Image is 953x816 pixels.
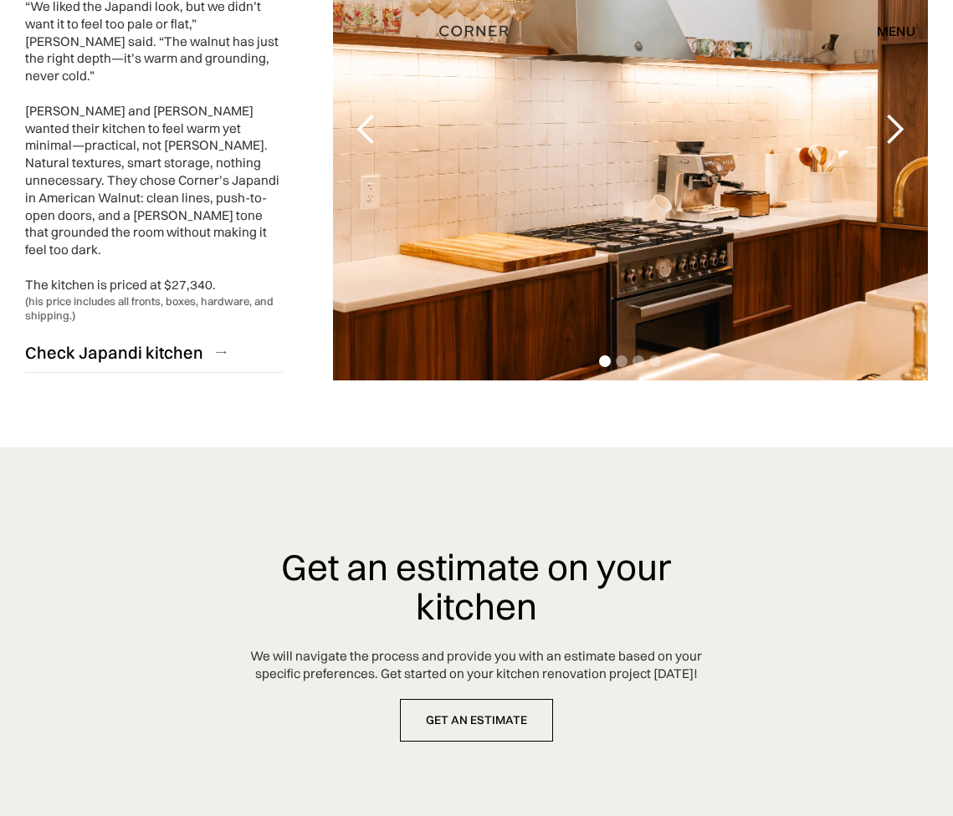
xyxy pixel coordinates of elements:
div: Show slide 3 of 4 [633,355,644,367]
div: menu [877,24,915,38]
div: (his price includes all fronts, boxes, hardware, and shipping.) [25,294,283,324]
a: Check Japandi kitchen [25,332,283,373]
div: Show slide 1 of 4 [599,355,611,367]
div: Show slide 2 of 4 [616,355,628,367]
a: home [415,20,537,42]
div: Show slide 4 of 4 [649,355,661,367]
a: get an estimate [400,699,553,742]
div: menu [860,17,915,45]
h3: Get an estimate on your kitchen [243,548,710,627]
div: We will navigate the process and provide you with an estimate based on your specific preferences.... [250,648,702,683]
div: Check Japandi kitchen [25,341,203,364]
